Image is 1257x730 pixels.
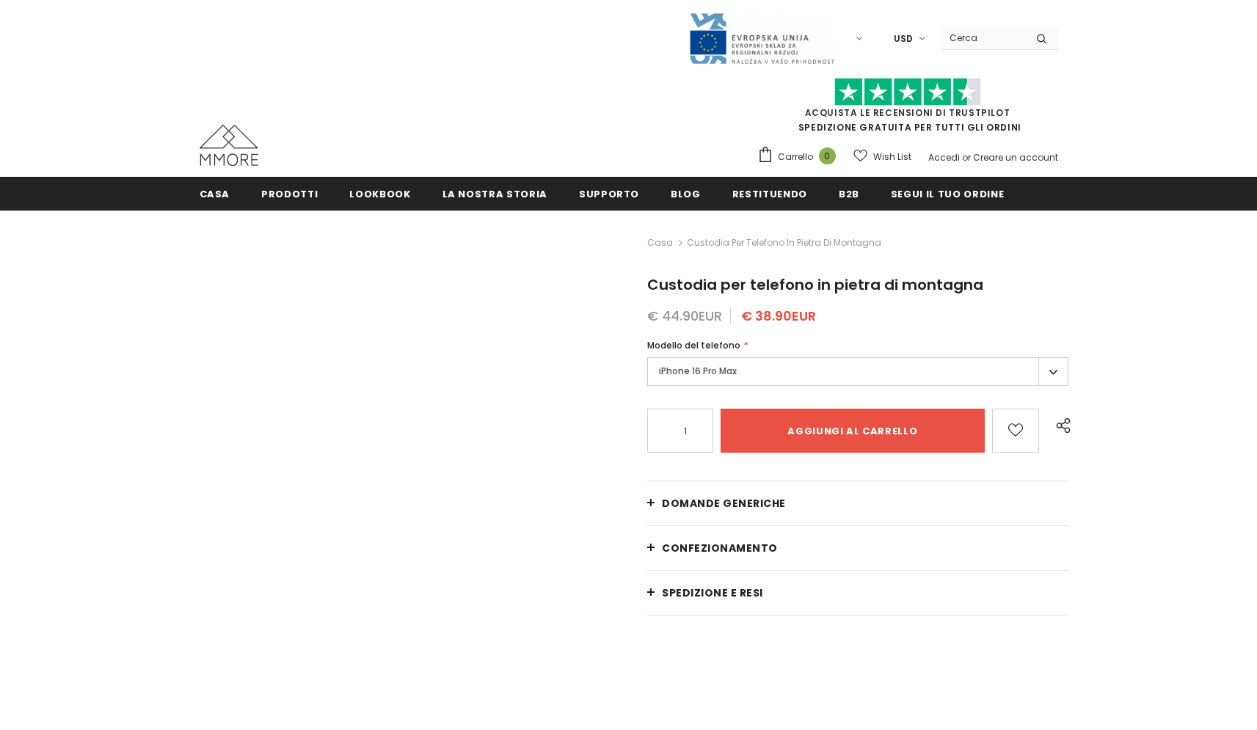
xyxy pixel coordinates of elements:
[442,177,547,210] a: La nostra storia
[647,481,1068,525] a: Domande generiche
[778,150,813,164] span: Carrello
[819,147,836,164] span: 0
[261,187,318,201] span: Prodotti
[962,151,971,164] span: or
[941,27,1025,48] input: Search Site
[688,32,835,44] a: Javni Razpis
[853,144,911,169] a: Wish List
[200,187,230,201] span: Casa
[647,307,722,325] span: € 44.90EUR
[873,150,911,164] span: Wish List
[261,177,318,210] a: Prodotti
[805,106,1010,119] a: Acquista le recensioni di TrustPilot
[928,151,960,164] a: Accedi
[579,187,639,201] span: supporto
[687,234,881,252] span: Custodia per telefono in pietra di montagna
[732,187,807,201] span: Restituendo
[891,177,1004,210] a: Segui il tuo ordine
[647,339,740,351] span: Modello del telefono
[647,526,1068,570] a: CONFEZIONAMENTO
[834,78,981,106] img: Fidati di Pilot Stars
[647,274,983,295] span: Custodia per telefono in pietra di montagna
[671,177,701,210] a: Blog
[688,12,835,65] img: Javni Razpis
[894,32,913,46] span: USD
[647,357,1068,386] label: iPhone 16 Pro Max
[442,187,547,201] span: La nostra storia
[973,151,1058,164] a: Creare un account
[732,177,807,210] a: Restituendo
[200,125,258,166] img: Casi MMORE
[349,187,410,201] span: Lookbook
[891,187,1004,201] span: Segui il tuo ordine
[741,307,816,325] span: € 38.90EUR
[721,409,984,453] input: Aggiungi al carrello
[839,177,859,210] a: B2B
[647,234,673,252] a: Casa
[349,177,410,210] a: Lookbook
[579,177,639,210] a: supporto
[757,84,1058,134] span: SPEDIZIONE GRATUITA PER TUTTI GLI ORDINI
[839,187,859,201] span: B2B
[662,496,786,511] span: Domande generiche
[647,571,1068,615] a: Spedizione e resi
[200,177,230,210] a: Casa
[662,585,763,600] span: Spedizione e resi
[671,187,701,201] span: Blog
[757,146,843,168] a: Carrello 0
[662,541,778,555] span: CONFEZIONAMENTO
